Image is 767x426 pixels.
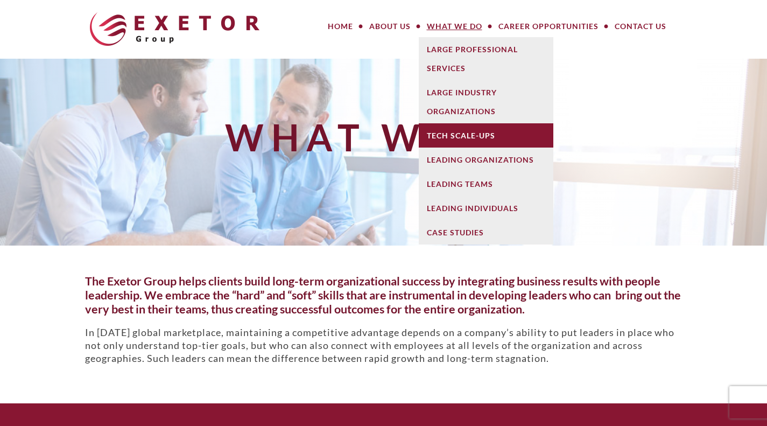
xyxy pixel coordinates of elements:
[79,117,689,157] h1: What We Do
[90,12,259,46] img: The Exetor Group
[419,196,553,220] a: Leading Individuals
[419,123,553,148] a: Tech Scale-Ups
[361,16,419,37] a: About Us
[419,37,553,80] a: Large Professional Services
[320,16,361,37] a: Home
[85,275,682,317] h5: The Exetor Group helps clients build long-term organizational success by integrating business res...
[419,80,553,123] a: Large Industry Organizations
[490,16,607,37] a: Career Opportunities
[419,220,553,245] a: Case Studies
[419,16,490,37] a: What We Do
[419,172,553,196] a: Leading Teams
[85,326,682,365] p: In [DATE] global marketplace, maintaining a competitive advantage depends on a company’s ability ...
[419,148,553,172] a: Leading Organizations
[607,16,674,37] a: Contact Us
